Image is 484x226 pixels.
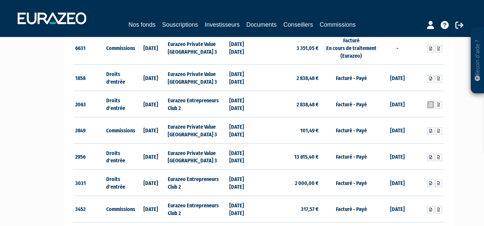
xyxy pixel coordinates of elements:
td: [DATE] [382,117,413,143]
td: 2 838,48 € [259,91,320,117]
a: Nos fonds [128,20,155,29]
td: 2 838,48 € [259,65,320,91]
td: [DATE] [382,143,413,170]
td: [DATE] [135,31,166,65]
td: Eurazeo Entrepreneurs Club 2 [166,170,228,196]
td: Eurazeo Private Value [GEOGRAPHIC_DATA] 3 [166,65,228,91]
td: Facturé En cours de traitement (Eurazeo) [320,31,382,65]
td: Facturé - Payé [320,143,382,170]
td: 2063 [74,91,105,117]
td: Droits d'entrée [105,170,135,196]
td: 2956 [74,143,105,170]
td: [DATE] [DATE] [228,143,259,170]
td: [DATE] [DATE] [228,65,259,91]
td: Commissions [105,31,135,65]
td: [DATE] [135,117,166,143]
td: Eurazeo Private Value [GEOGRAPHIC_DATA] 3 [166,31,228,65]
td: [DATE] [DATE] [228,31,259,65]
td: Eurazeo Entrepreneurs Club 2 [166,196,228,222]
td: Facturé - Payé [320,91,382,117]
td: Droits d'entrée [105,65,135,91]
td: [DATE] [DATE] [228,170,259,196]
a: Investisseurs [205,20,240,29]
td: Eurazeo Private Value [GEOGRAPHIC_DATA] 3 [166,143,228,170]
td: [DATE] [DATE] [228,117,259,143]
p: Besoin d'aide ? [474,30,481,90]
td: [DATE] [382,65,413,91]
a: Commissions [320,20,356,30]
td: 2 000,00 € [259,170,320,196]
td: [DATE] [135,143,166,170]
td: 2849 [74,117,105,143]
td: 317,57 € [259,196,320,222]
td: Commissions [105,196,135,222]
a: Documents [246,20,277,29]
td: Eurazeo Entrepreneurs Club 2 [166,91,228,117]
td: Facturé - Payé [320,196,382,222]
td: [DATE] [135,65,166,91]
td: Droits d'entrée [105,143,135,170]
td: [DATE] [382,170,413,196]
a: Conseillers [283,20,313,29]
td: [DATE] [135,91,166,117]
td: [DATE] [135,196,166,222]
img: 1732889491-logotype_eurazeo_blanc_rvb.png [18,12,86,24]
td: - [382,31,413,65]
a: Souscriptions [162,20,198,29]
td: Facturé - Payé [320,65,382,91]
td: Eurazeo Private Value [GEOGRAPHIC_DATA] 3 [166,117,228,143]
td: [DATE] [382,91,413,117]
td: 13 615,40 € [259,143,320,170]
td: 3452 [74,196,105,222]
td: 101,49 € [259,117,320,143]
td: 6631 [74,31,105,65]
td: [DATE] [382,196,413,222]
td: Droits d'entrée [105,91,135,117]
td: Commissions [105,117,135,143]
td: [DATE] [DATE] [228,196,259,222]
td: [DATE] [DATE] [228,91,259,117]
td: Facturé - Payé [320,170,382,196]
td: 1858 [74,65,105,91]
td: 3 351,05 € [259,31,320,65]
td: [DATE] [135,170,166,196]
td: Facturé - Payé [320,117,382,143]
td: 3031 [74,170,105,196]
